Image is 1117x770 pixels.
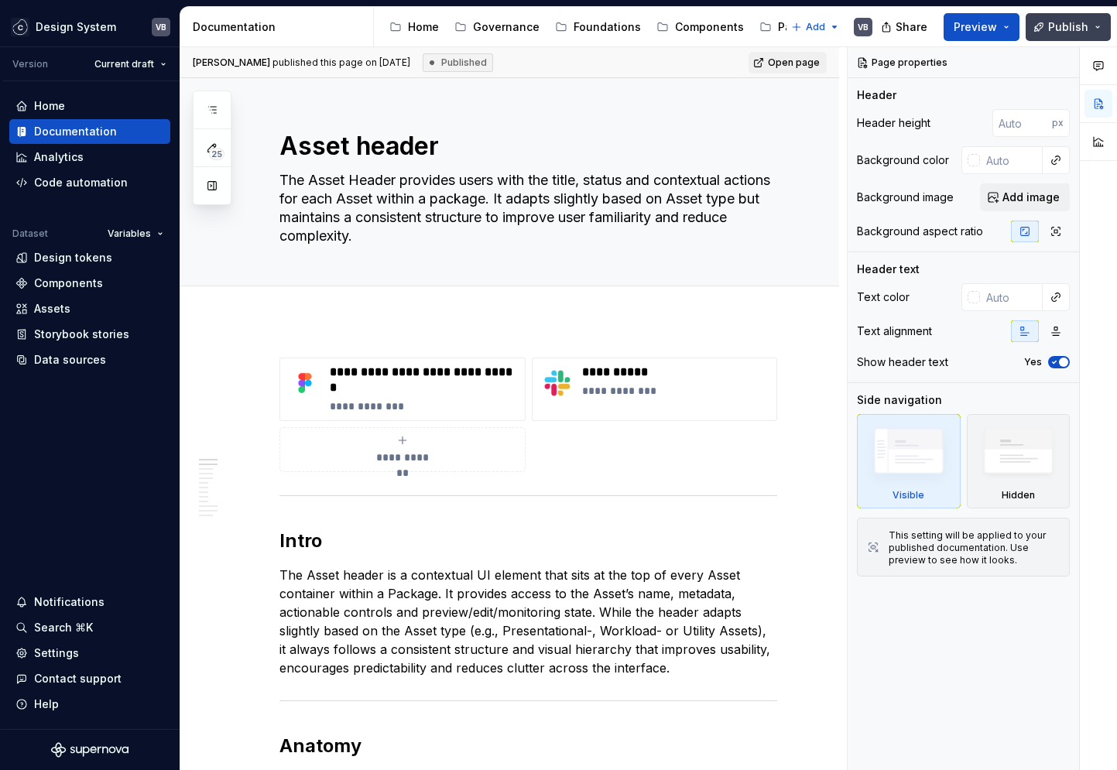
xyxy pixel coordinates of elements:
[9,119,170,144] a: Documentation
[94,58,154,70] span: Current draft
[857,224,983,239] div: Background aspect ratio
[749,52,827,74] a: Open page
[858,21,869,33] div: VB
[34,124,117,139] div: Documentation
[9,666,170,691] button: Contact support
[549,15,647,39] a: Foundations
[857,87,896,103] div: Header
[34,98,65,114] div: Home
[1002,190,1060,205] span: Add image
[11,18,29,36] img: f5634f2a-3c0d-4c0b-9dc3-3862a3e014c7.png
[857,190,954,205] div: Background image
[944,13,1019,41] button: Preview
[9,145,170,169] a: Analytics
[1052,117,1064,129] p: px
[980,146,1043,174] input: Auto
[34,175,128,190] div: Code automation
[9,590,170,614] button: Notifications
[423,53,493,72] div: Published
[193,56,270,68] span: [PERSON_NAME]
[286,364,324,402] img: 18a7591b-d0f8-432d-a48b-c706345778e8.png
[383,12,783,43] div: Page tree
[276,168,774,248] textarea: The Asset Header provides users with the title, status and contextual actions for each Asset with...
[857,152,949,168] div: Background color
[9,692,170,717] button: Help
[34,620,93,635] div: Search ⌘K
[980,283,1043,311] input: Auto
[778,19,824,35] div: Patterns
[383,15,445,39] a: Home
[753,15,830,39] a: Patterns
[1024,356,1042,368] label: Yes
[473,19,540,35] div: Governance
[893,489,924,501] div: Visible
[193,19,367,35] div: Documentation
[34,645,79,661] div: Settings
[954,19,997,35] span: Preview
[675,19,744,35] div: Components
[980,183,1070,211] button: Add image
[34,594,105,610] div: Notifications
[806,21,825,33] span: Add
[857,392,942,408] div: Side navigation
[9,170,170,195] a: Code automation
[51,742,128,758] svg: Supernova Logo
[279,529,777,553] h2: Intro
[34,149,84,165] div: Analytics
[9,322,170,347] a: Storybook stories
[786,16,845,38] button: Add
[857,414,961,508] div: Visible
[279,734,777,758] h2: Anatomy
[12,58,48,70] div: Version
[857,262,920,277] div: Header text
[539,364,576,402] img: 669f294b-c97f-4111-926f-c3c680870248.png
[209,148,224,160] span: 25
[9,347,170,372] a: Data sources
[650,15,750,39] a: Components
[1026,13,1111,41] button: Publish
[34,327,129,342] div: Storybook stories
[889,529,1060,566] div: This setting will be applied to your published documentation. Use preview to see how it looks.
[448,15,546,39] a: Governance
[108,228,151,240] span: Variables
[193,56,410,69] span: published this page on [DATE]
[156,21,166,33] div: VB
[9,641,170,666] a: Settings
[101,223,170,245] button: Variables
[857,289,910,305] div: Text color
[36,19,116,35] div: Design System
[279,566,777,677] p: The Asset header is a contextual UI element that sits at the top of every Asset container within ...
[857,354,948,370] div: Show header text
[9,615,170,640] button: Search ⌘K
[768,56,820,69] span: Open page
[276,128,774,165] textarea: Asset header
[3,10,176,43] button: Design SystemVB
[1048,19,1088,35] span: Publish
[87,53,173,75] button: Current draft
[34,671,122,686] div: Contact support
[896,19,927,35] span: Share
[574,19,641,35] div: Foundations
[857,115,930,131] div: Header height
[873,13,937,41] button: Share
[9,296,170,321] a: Assets
[34,275,103,291] div: Components
[857,323,932,339] div: Text alignment
[12,228,48,240] div: Dataset
[408,19,439,35] div: Home
[34,696,59,712] div: Help
[992,109,1052,137] input: Auto
[1002,489,1035,501] div: Hidden
[34,250,112,265] div: Design tokens
[9,245,170,270] a: Design tokens
[34,352,106,368] div: Data sources
[9,94,170,118] a: Home
[34,301,70,317] div: Assets
[967,414,1071,508] div: Hidden
[9,271,170,296] a: Components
